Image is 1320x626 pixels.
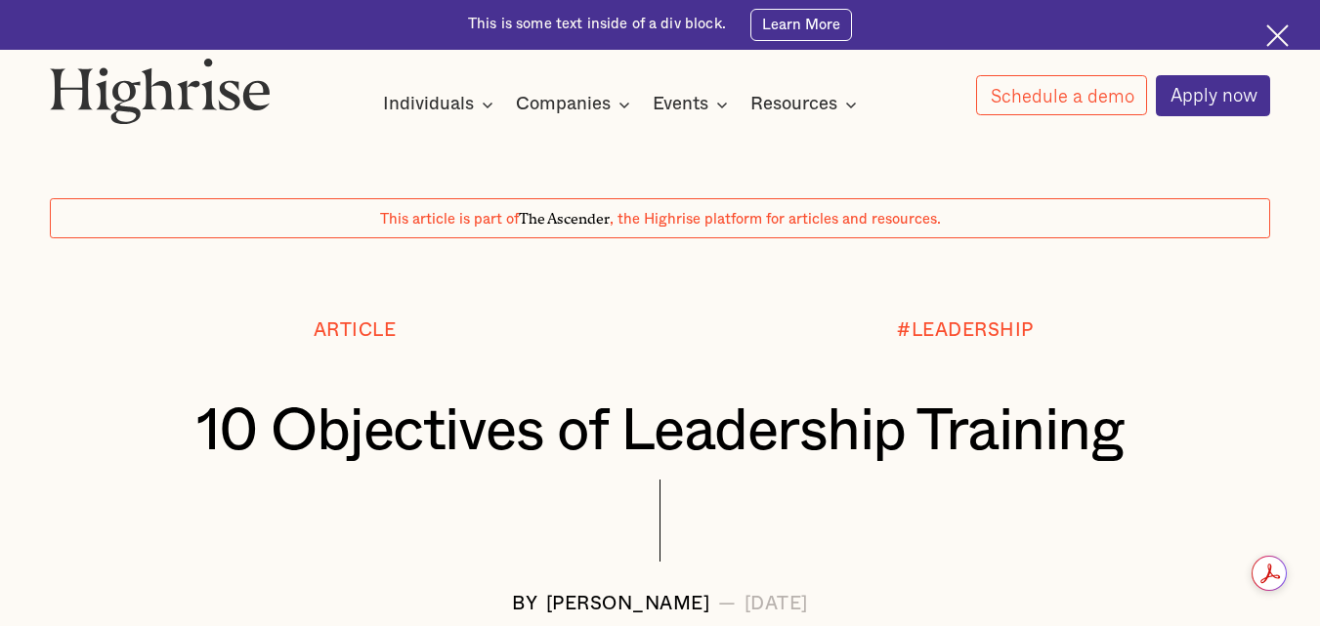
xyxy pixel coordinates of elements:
[750,93,863,116] div: Resources
[101,399,1220,464] h1: 10 Objectives of Leadership Training
[383,93,499,116] div: Individuals
[750,93,837,116] div: Resources
[897,321,1034,342] div: #LEADERSHIP
[718,595,737,615] div: —
[750,9,852,41] a: Learn More
[314,321,397,342] div: Article
[512,595,537,615] div: BY
[50,58,271,124] img: Highrise logo
[745,595,808,615] div: [DATE]
[516,93,611,116] div: Companies
[546,595,710,615] div: [PERSON_NAME]
[383,93,474,116] div: Individuals
[519,207,610,225] span: The Ascender
[1156,75,1271,116] a: Apply now
[468,15,726,34] div: This is some text inside of a div block.
[653,93,708,116] div: Events
[976,75,1148,115] a: Schedule a demo
[1266,24,1289,47] img: Cross icon
[610,212,941,227] span: , the Highrise platform for articles and resources.
[380,212,519,227] span: This article is part of
[653,93,734,116] div: Events
[516,93,636,116] div: Companies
